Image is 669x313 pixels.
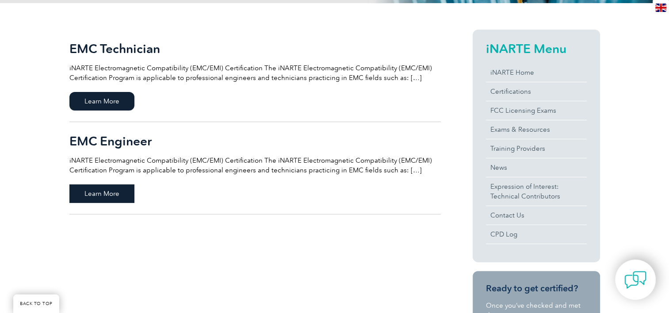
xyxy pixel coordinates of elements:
a: Certifications [486,82,587,101]
h2: EMC Engineer [69,134,441,148]
h2: iNARTE Menu [486,42,587,56]
h3: Ready to get certified? [486,283,587,294]
a: BACK TO TOP [13,294,59,313]
a: iNARTE Home [486,63,587,82]
a: Exams & Resources [486,120,587,139]
a: Expression of Interest:Technical Contributors [486,177,587,206]
a: Contact Us [486,206,587,225]
span: Learn More [69,92,134,111]
img: en [655,4,666,12]
a: News [486,158,587,177]
img: contact-chat.png [624,269,646,291]
a: Training Providers [486,139,587,158]
a: EMC Technician iNARTE Electromagnetic Compatibility (EMC/EMI) Certification The iNARTE Electromag... [69,30,441,122]
a: FCC Licensing Exams [486,101,587,120]
h2: EMC Technician [69,42,441,56]
a: CPD Log [486,225,587,244]
p: iNARTE Electromagnetic Compatibility (EMC/EMI) Certification The iNARTE Electromagnetic Compatibi... [69,156,441,175]
span: Learn More [69,184,134,203]
a: EMC Engineer iNARTE Electromagnetic Compatibility (EMC/EMI) Certification The iNARTE Electromagne... [69,122,441,214]
p: iNARTE Electromagnetic Compatibility (EMC/EMI) Certification The iNARTE Electromagnetic Compatibi... [69,63,441,83]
